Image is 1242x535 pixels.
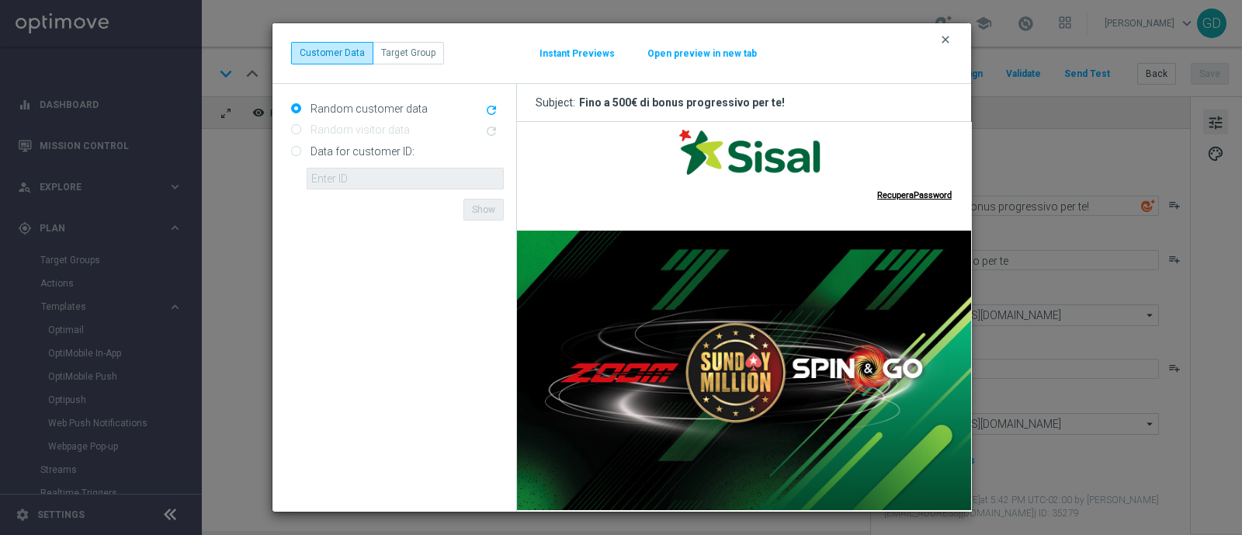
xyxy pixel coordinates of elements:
[647,47,758,60] button: Open preview in new tab
[307,102,428,116] label: Random customer data
[536,96,579,109] span: Subject:
[938,33,956,47] button: clear
[939,33,952,46] i: clear
[291,42,373,64] button: Customer Data
[307,168,504,189] input: Enter ID
[539,47,616,60] button: Instant Previews
[307,144,415,158] label: Data for customer ID:
[360,68,397,78] a: Recupera
[373,42,444,64] button: Target Group
[463,199,504,221] button: Show
[291,42,444,64] div: ...
[579,96,785,109] div: Fino a 500€ di bonus progressivo per te!
[397,68,435,78] a: Password
[483,102,504,120] button: refresh
[484,103,498,117] i: refresh
[307,123,410,137] label: Random visitor data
